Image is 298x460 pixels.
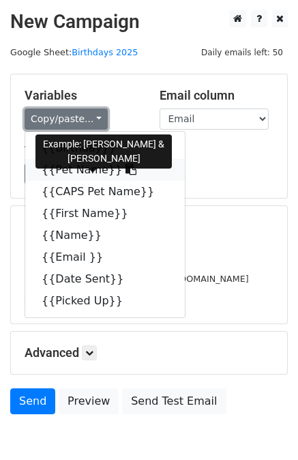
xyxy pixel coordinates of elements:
[25,137,185,159] a: {{Birthday}}
[10,10,288,33] h2: New Campaign
[25,290,185,312] a: {{Picked Up}}
[230,394,298,460] iframe: Chat Widget
[25,181,185,203] a: {{CAPS Pet Name}}
[35,134,172,169] div: Example: [PERSON_NAME] & [PERSON_NAME]
[160,88,274,103] h5: Email column
[25,345,273,360] h5: Advanced
[59,388,119,414] a: Preview
[25,225,185,246] a: {{Name}}
[10,47,138,57] small: Google Sheet:
[72,47,138,57] a: Birthdays 2025
[122,388,226,414] a: Send Test Email
[196,47,288,57] a: Daily emails left: 50
[25,274,249,284] small: [PERSON_NAME][EMAIL_ADDRESS][DOMAIN_NAME]
[25,159,185,181] a: {{Pet Name}}
[25,109,108,130] a: Copy/paste...
[25,268,185,290] a: {{Date Sent}}
[10,388,55,414] a: Send
[25,246,185,268] a: {{Email }}
[25,203,185,225] a: {{First Name}}
[196,45,288,60] span: Daily emails left: 50
[25,88,139,103] h5: Variables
